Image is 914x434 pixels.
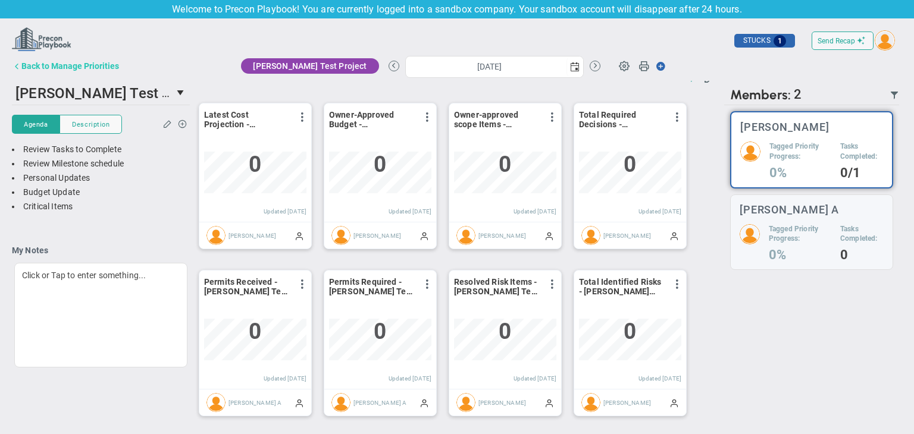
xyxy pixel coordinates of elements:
span: 2 [794,87,802,103]
h4: 0/1 [840,168,883,178]
img: precon-playbook-horizontal.png [12,27,71,51]
span: 0 [249,152,262,177]
span: Manually Updated [669,398,679,407]
span: [PERSON_NAME] [478,400,526,406]
span: Send Recap [818,37,855,45]
img: Sudhir Dakshinamurthy [581,226,600,245]
span: Total Identified Risks - [PERSON_NAME] Test Project [579,277,665,296]
img: 64089.Person.photo [740,141,760,162]
img: Sudhir Dakshinamurthy [456,393,475,412]
span: Updated [DATE] [264,375,306,382]
img: Sudhir Dakshinamurthy [456,226,475,245]
span: 0 [499,319,512,344]
span: 1 [774,35,786,47]
h5: Tasks Completed: [840,224,884,244]
span: Description [72,119,109,130]
button: Description [60,115,122,134]
span: Manually Updated [420,398,429,407]
div: Click or Tap to enter something... [14,263,187,367]
h4: 0% [769,168,831,178]
span: [PERSON_NAME] [353,232,401,239]
span: Permits Required - [PERSON_NAME] Test Project [329,277,415,296]
span: Permits Received - [PERSON_NAME] Test Project [204,277,290,296]
img: 202891.Person.photo [740,224,760,244]
h3: [PERSON_NAME] [740,121,830,133]
span: Members: [730,87,791,103]
span: 0 [249,319,262,344]
span: Manually Updated [295,231,304,240]
span: [PERSON_NAME] [478,232,526,239]
span: Updated [DATE] [638,375,681,382]
span: [PERSON_NAME] Test Project [15,83,208,102]
span: select [173,83,190,103]
div: Review Milestone schedule [12,158,190,169]
span: Filter Updated Members [890,90,899,100]
span: 0 [624,319,637,344]
span: Huddle Settings [613,54,636,77]
img: 64089.Person.photo [875,30,895,51]
span: [PERSON_NAME] A [353,400,406,406]
span: Updated [DATE] [514,375,556,382]
span: Agenda [24,119,48,130]
span: Owner-Approved Budget - [PERSON_NAME] Test Project [329,110,415,129]
h4: 0 [840,250,884,260]
span: Latest Cost Projection - [PERSON_NAME] Test Project [204,110,290,129]
img: Chandrika A [206,393,226,412]
span: [PERSON_NAME] [228,232,276,239]
span: Updated [DATE] [389,208,431,215]
span: Manually Updated [544,231,554,240]
img: Sudhir Dakshinamurthy [206,226,226,245]
img: Sudhir Dakshinamurthy [581,393,600,412]
span: Manually Updated [544,398,554,407]
span: [PERSON_NAME] Test Project [253,61,367,71]
div: Back to Manage Priorities [21,61,119,71]
h3: [PERSON_NAME] A [740,204,840,215]
h5: Tagged Priority Progress: [769,224,831,244]
span: Manually Updated [420,231,429,240]
span: Updated [DATE] [264,208,306,215]
img: Chandrika A [331,393,350,412]
span: Manually Updated [669,231,679,240]
span: 0 [374,152,387,177]
span: select [566,56,583,77]
button: Send Recap [812,32,874,50]
span: [PERSON_NAME] A [228,400,281,406]
h5: Tasks Completed: [840,141,883,162]
span: 0 [624,152,637,177]
span: Resolved Risk Items - [PERSON_NAME] Test Project [454,277,540,296]
button: Back to Manage Priorities [12,54,119,78]
div: Review Tasks to Complete [12,144,190,155]
div: Critical Items [12,201,190,212]
span: [PERSON_NAME] [603,400,651,406]
span: 0 [499,152,512,177]
span: Manually Updated [295,398,304,407]
span: Owner-approved scope Items - [PERSON_NAME] Test Project [454,110,540,129]
span: Updated [DATE] [514,208,556,215]
button: Agenda [12,115,60,134]
div: STUCKS [734,34,795,48]
h4: My Notes [12,245,190,256]
img: Sudhir Dakshinamurthy [331,226,350,245]
span: 0 [374,319,387,344]
span: Print Huddle [638,60,649,77]
span: Updated [DATE] [389,375,431,382]
h4: 0% [769,250,831,260]
span: Total Required Decisions - [PERSON_NAME] Test Project [579,110,665,129]
span: [PERSON_NAME] [603,232,651,239]
span: Updated [DATE] [638,208,681,215]
div: Budget Update [12,187,190,198]
h5: Tagged Priority Progress: [769,141,831,162]
span: Action Button [650,58,666,74]
div: Personal Updates [12,172,190,184]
